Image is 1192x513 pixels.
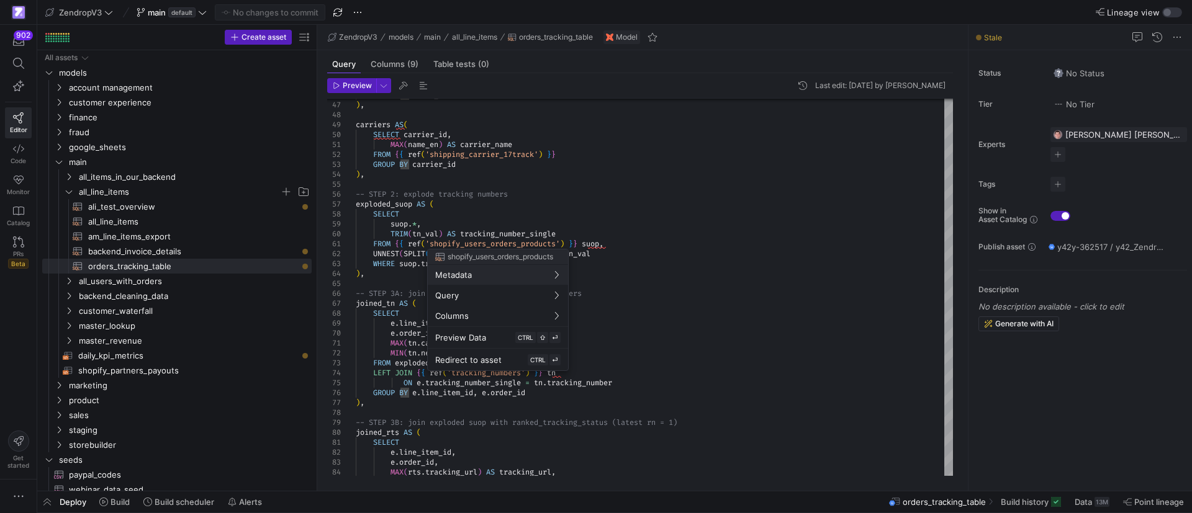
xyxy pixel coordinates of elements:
[435,311,469,321] span: Columns
[435,332,486,342] span: Preview Data
[552,334,558,341] span: ⏎
[552,356,558,364] span: ⏎
[530,356,546,364] span: CTRL
[518,334,533,341] span: CTRL
[448,252,553,261] span: shopify_users_orders_products
[540,334,546,341] span: ⇧
[435,290,459,300] span: Query
[435,270,472,280] span: Metadata
[435,355,502,365] span: Redirect to asset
